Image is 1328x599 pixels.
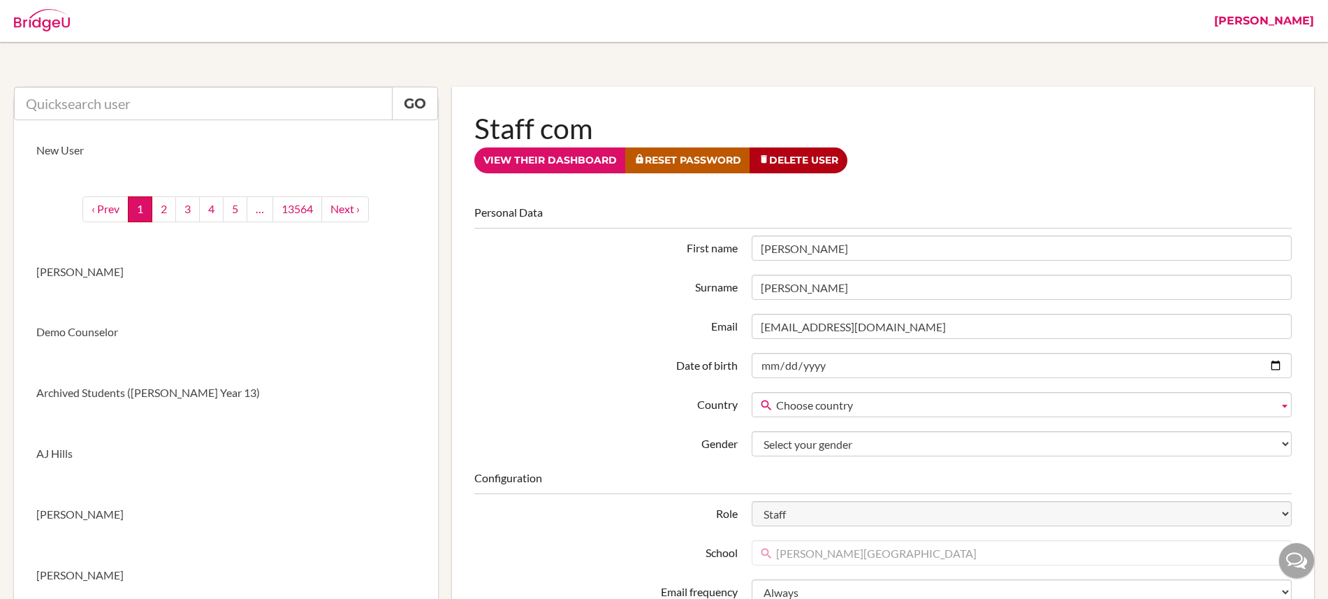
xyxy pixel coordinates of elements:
label: Role [467,501,745,522]
a: AJ Hills [14,424,438,484]
a: 3 [175,196,200,222]
legend: Configuration [474,470,1292,494]
a: Reset Password [625,147,750,173]
a: 5 [223,196,247,222]
a: View their dashboard [474,147,626,173]
h1: Staff com [474,109,1292,147]
span: Choose country [776,393,1273,418]
label: Date of birth [467,353,745,374]
input: Quicksearch user [14,87,393,120]
img: Bridge-U [14,9,70,31]
a: Archived Students ([PERSON_NAME] Year 13) [14,363,438,424]
a: [PERSON_NAME] [14,242,438,303]
a: Demo Counselor [14,302,438,363]
a: ‹ Prev [82,196,129,222]
span: [PERSON_NAME][GEOGRAPHIC_DATA] [776,541,1273,566]
a: 13564 [272,196,322,222]
label: Surname [467,275,745,296]
a: New User [14,120,438,181]
a: 4 [199,196,224,222]
a: [PERSON_NAME] [14,484,438,545]
label: First name [467,236,745,257]
a: 1 [128,196,152,222]
a: … [247,196,273,222]
a: next [321,196,369,222]
label: Gender [467,431,745,452]
label: School [467,540,745,561]
a: Go [392,87,438,120]
a: 2 [152,196,176,222]
legend: Personal Data [474,205,1292,229]
a: Delete User [750,147,847,173]
label: Country [467,392,745,413]
label: Email [467,314,745,335]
